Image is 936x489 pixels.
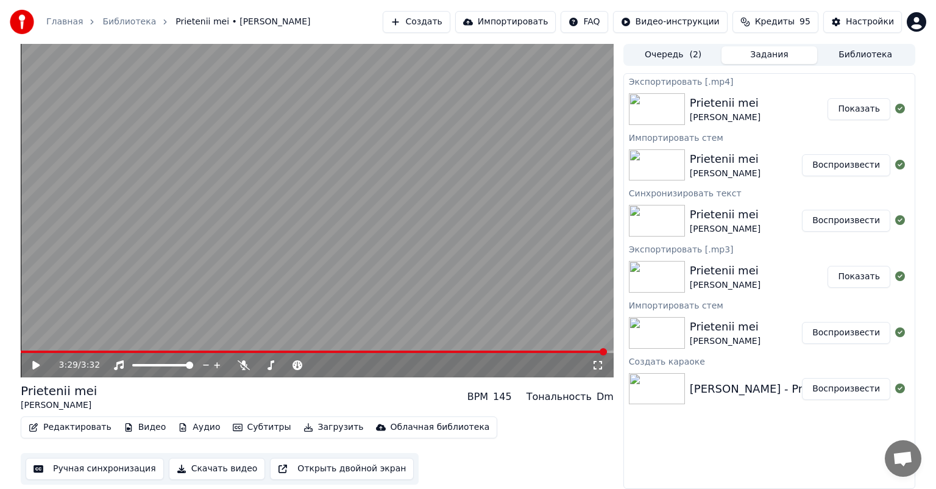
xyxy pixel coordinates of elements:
[802,378,890,400] button: Воспроизвести
[799,16,810,28] span: 95
[802,154,890,176] button: Воспроизвести
[173,419,225,436] button: Аудио
[613,11,728,33] button: Видео-инструкции
[690,380,916,398] div: [PERSON_NAME] - Prietenii mei (karaoke)
[26,458,164,480] button: Ручная синхронизация
[228,419,296,436] button: Субтитры
[624,74,915,88] div: Экспортировать [.mp4]
[802,210,890,232] button: Воспроизвести
[493,390,512,404] div: 145
[755,16,795,28] span: Кредиты
[690,335,760,348] div: [PERSON_NAME]
[597,390,614,404] div: Dm
[846,16,894,28] div: Настройки
[885,440,921,477] a: Открытый чат
[802,322,890,344] button: Воспроизвести
[10,10,34,34] img: youka
[624,241,915,256] div: Экспортировать [.mp3]
[59,359,78,371] span: 3:29
[624,185,915,200] div: Синхронизировать текст
[526,390,592,404] div: Тональность
[21,382,97,399] div: Prietenii mei
[175,16,310,28] span: Prietenii mei • [PERSON_NAME]
[21,399,97,412] div: [PERSON_NAME]
[624,298,915,312] div: Импортировать стем
[690,279,760,291] div: [PERSON_NAME]
[467,390,488,404] div: BPM
[299,419,369,436] button: Загрузить
[624,354,915,368] div: Создать караоке
[823,11,902,33] button: Настройки
[690,262,760,279] div: Prietenii mei
[817,46,913,64] button: Библиотека
[828,98,890,120] button: Показать
[732,11,818,33] button: Кредиты95
[81,359,100,371] span: 3:32
[383,11,450,33] button: Создать
[561,11,608,33] button: FAQ
[102,16,156,28] a: Библиотека
[690,168,760,180] div: [PERSON_NAME]
[391,421,490,434] div: Облачная библиотека
[690,151,760,168] div: Prietenii mei
[169,458,266,480] button: Скачать видео
[721,46,818,64] button: Задания
[24,419,116,436] button: Редактировать
[59,359,88,371] div: /
[689,49,701,61] span: ( 2 )
[690,223,760,235] div: [PERSON_NAME]
[46,16,311,28] nav: breadcrumb
[270,458,414,480] button: Открыть двойной экран
[690,112,760,124] div: [PERSON_NAME]
[119,419,171,436] button: Видео
[46,16,83,28] a: Главная
[625,46,721,64] button: Очередь
[624,130,915,145] div: Импортировать стем
[690,95,760,112] div: Prietenii mei
[690,206,760,223] div: Prietenii mei
[690,318,760,335] div: Prietenii mei
[828,266,890,288] button: Показать
[455,11,556,33] button: Импортировать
